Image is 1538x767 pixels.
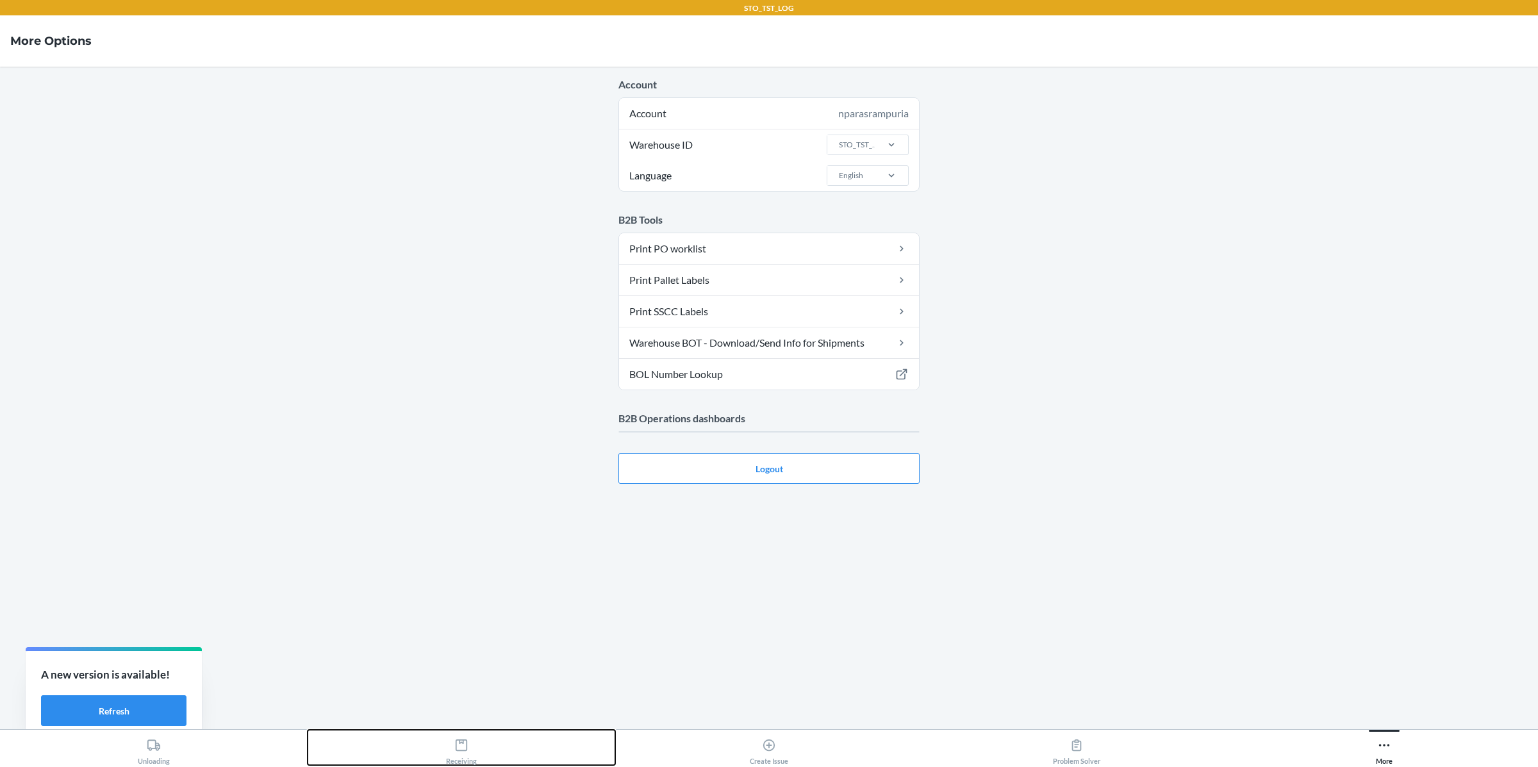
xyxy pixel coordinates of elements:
[619,359,919,390] a: BOL Number Lookup
[1376,733,1393,765] div: More
[138,733,170,765] div: Unloading
[1053,733,1100,765] div: Problem Solver
[308,730,615,765] button: Receiving
[750,733,788,765] div: Create Issue
[619,233,919,264] a: Print PO worklist
[618,77,920,92] p: Account
[923,730,1230,765] button: Problem Solver
[839,170,863,181] div: English
[1230,730,1538,765] button: More
[839,139,881,151] div: STO_TST_LOG
[619,327,919,358] a: Warehouse BOT - Download/Send Info for Shipments
[627,129,695,160] span: Warehouse ID
[618,453,920,484] button: Logout
[446,733,477,765] div: Receiving
[838,106,909,121] div: nparasrampuria
[619,265,919,295] a: Print Pallet Labels
[627,160,674,191] span: Language
[619,98,919,129] div: Account
[615,730,923,765] button: Create Issue
[619,296,919,327] a: Print SSCC Labels
[744,3,794,14] p: STO_TST_LOG
[838,139,839,151] input: Warehouse IDSTO_TST_LOG
[838,170,839,181] input: LanguageEnglish
[10,33,92,49] h4: More Options
[618,212,920,227] p: B2B Tools
[41,695,186,726] button: Refresh
[41,666,186,683] p: A new version is available!
[618,411,920,426] p: B2B Operations dashboards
